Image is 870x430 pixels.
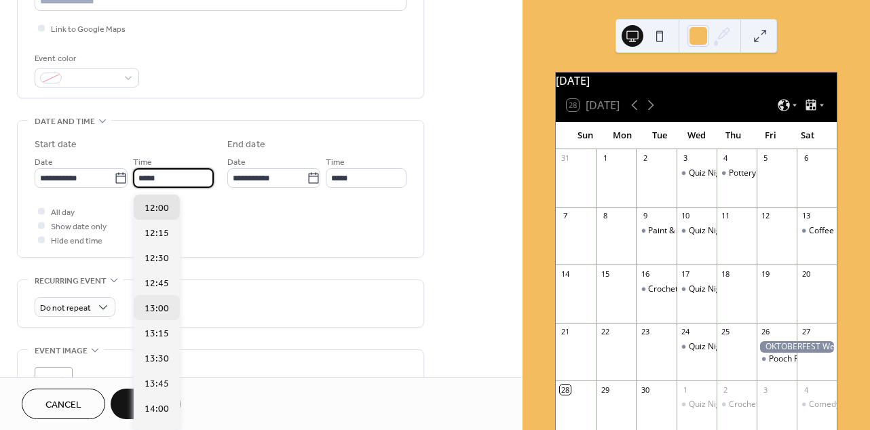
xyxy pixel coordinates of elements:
[111,389,181,419] button: Save
[600,211,610,221] div: 8
[681,211,691,221] div: 10
[677,168,717,179] div: Quiz Night
[677,284,717,295] div: Quiz Night
[681,385,691,395] div: 1
[600,385,610,395] div: 29
[801,153,811,163] div: 6
[560,327,570,337] div: 21
[677,225,717,237] div: Quiz Night
[35,52,136,66] div: Event color
[556,73,837,89] div: [DATE]
[761,327,771,337] div: 26
[51,22,126,37] span: Link to Google Maps
[640,211,650,221] div: 9
[45,398,81,412] span: Cancel
[560,153,570,163] div: 31
[801,327,811,337] div: 27
[145,402,169,416] span: 14:00
[752,122,789,149] div: Fri
[636,225,676,237] div: Paint & Sip
[35,367,73,405] div: ;
[689,341,728,353] div: Quiz Night
[689,225,728,237] div: Quiz Night
[761,211,771,221] div: 12
[797,399,837,410] div: Comedy Night - Paul Sinha
[636,284,676,295] div: Crochet workshop
[227,138,265,152] div: End date
[761,153,771,163] div: 5
[35,138,77,152] div: Start date
[801,211,811,221] div: 13
[689,399,728,410] div: Quiz Night
[809,225,852,237] div: Coffee Fest
[40,300,91,316] span: Do not repeat
[640,269,650,279] div: 16
[600,327,610,337] div: 22
[678,122,715,149] div: Wed
[721,327,731,337] div: 25
[51,220,107,234] span: Show date only
[721,385,731,395] div: 2
[145,327,169,341] span: 13:15
[715,122,752,149] div: Thu
[51,206,75,220] span: All day
[648,225,689,237] div: Paint & Sip
[789,122,826,149] div: Sat
[326,155,345,170] span: Time
[600,153,610,163] div: 1
[560,211,570,221] div: 7
[35,274,107,288] span: Recurring event
[641,122,678,149] div: Tue
[681,153,691,163] div: 3
[721,269,731,279] div: 18
[145,277,169,291] span: 12:45
[797,225,837,237] div: Coffee Fest
[757,341,837,353] div: OKTOBERFEST Weekend
[604,122,641,149] div: Mon
[145,377,169,391] span: 13:45
[677,341,717,353] div: Quiz Night
[560,385,570,395] div: 28
[133,155,152,170] span: Time
[600,269,610,279] div: 15
[560,269,570,279] div: 14
[145,227,169,241] span: 12:15
[145,302,169,316] span: 13:00
[721,211,731,221] div: 11
[640,153,650,163] div: 2
[761,385,771,395] div: 3
[640,327,650,337] div: 23
[729,399,797,410] div: Crochet workshop
[689,284,728,295] div: Quiz Night
[769,353,814,365] div: Pooch Party
[35,155,53,170] span: Date
[689,168,728,179] div: Quiz Night
[567,122,604,149] div: Sun
[681,269,691,279] div: 17
[640,385,650,395] div: 30
[681,327,691,337] div: 24
[648,284,717,295] div: Crochet workshop
[145,252,169,266] span: 12:30
[801,385,811,395] div: 4
[757,353,797,365] div: Pooch Party
[22,389,105,419] button: Cancel
[717,168,757,179] div: Pottery night - Ely Clay Collective 1 year anniversary
[35,115,95,129] span: Date and time
[677,399,717,410] div: Quiz Night
[717,399,757,410] div: Crochet workshop
[145,352,169,366] span: 13:30
[227,155,246,170] span: Date
[35,344,88,358] span: Event image
[51,234,102,248] span: Hide end time
[761,269,771,279] div: 19
[145,201,169,216] span: 12:00
[721,153,731,163] div: 4
[801,269,811,279] div: 20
